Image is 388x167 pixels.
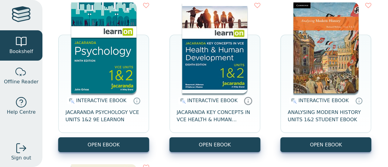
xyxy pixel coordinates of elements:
span: JACARANDA KEY CONCEPTS IN VCE HEALTH & HUMAN DEVELOPMENT UNITS 1&2 LEARNON EBOOK 8E [177,109,253,123]
a: Interactive eBooks are accessed online via the publisher’s portal. They contain interactive resou... [243,96,252,105]
img: 5dbb8fc4-eac2-4bdb-8cd5-a7394438c953.jpg [71,2,136,93]
span: Help Centre [7,109,35,116]
span: ANALYSING MODERN HISTORY UNITS 1&2 STUDENT EBOOK [288,109,364,123]
button: OPEN EBOOK [58,137,149,152]
span: INTERACTIVE EBOOK [76,98,126,103]
img: interactive.svg [67,97,75,105]
img: interactive.svg [289,97,297,105]
span: INTERACTIVE EBOOK [298,98,349,103]
span: Bookshelf [9,48,33,55]
span: Offline Reader [4,78,38,85]
img: 2241a9fe-5288-ea11-a992-0272d098c78b.jpg [293,2,359,93]
span: Sign out [11,154,31,162]
a: Interactive eBooks are accessed online via the publisher’s portal. They contain interactive resou... [133,97,140,104]
button: OPEN EBOOK [169,137,260,152]
img: interactive.svg [178,97,186,105]
a: Interactive eBooks are accessed online via the publisher’s portal. They contain interactive resou... [355,97,363,104]
img: db0c0c84-88f5-4982-b677-c50e1668d4a0.jpg [182,2,247,93]
span: INTERACTIVE EBOOK [187,98,238,103]
button: OPEN EBOOK [280,137,371,152]
span: JACARANDA PSYCHOLOGY VCE UNITS 1&2 9E LEARNON [65,109,142,123]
